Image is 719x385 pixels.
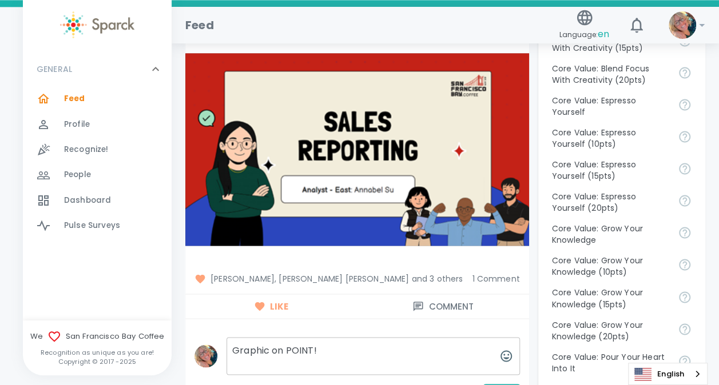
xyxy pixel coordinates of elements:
[23,86,172,243] div: GENERAL
[559,27,609,42] span: Language:
[64,119,90,130] span: Profile
[23,348,172,357] p: Recognition as unique as you are!
[23,11,172,38] a: Sparck logo
[37,63,72,75] p: GENERAL
[555,5,614,46] button: Language:en
[552,95,669,118] p: Core Value: Espresso Yourself
[185,16,214,34] h1: Feed
[552,351,669,374] p: Core Value: Pour Your Heart Into It
[185,294,357,318] button: Like
[23,213,172,238] a: Pulse Surveys
[357,294,529,318] button: Comment
[23,52,172,86] div: GENERAL
[678,354,692,368] svg: Come to work to make a difference in your own way
[64,220,120,231] span: Pulse Surveys
[678,258,692,271] svg: Follow your curiosity and learn together
[552,255,669,278] p: Core Value: Grow Your Knowledge (10pts)
[598,27,609,41] span: en
[194,344,217,367] img: Picture of Emily Eaton
[23,188,172,213] a: Dashboard
[552,159,669,182] p: Core Value: Espresso Yourself (15pts)
[678,66,692,79] svg: Achieve goals today and innovate for tomorrow
[23,162,172,187] a: People
[64,169,91,181] span: People
[678,226,692,239] svg: Follow your curiosity and learn together
[678,194,692,207] svg: Share your voice and your ideas
[552,63,669,86] p: Core Value: Blend Focus With Creativity (20pts)
[678,98,692,111] svg: Share your voice and your ideas
[64,93,85,105] span: Feed
[23,357,172,366] p: Copyright © 2017 - 2025
[64,195,111,206] span: Dashboard
[472,273,519,284] span: 1 Comment
[678,130,692,143] svg: Share your voice and your ideas
[628,363,708,385] aside: Language selected: English
[60,11,134,38] img: Sparck logo
[552,223,669,246] p: Core Value: Grow Your Knowledge
[552,319,669,342] p: Core Value: Grow Your Knowledge (20pts)
[23,86,172,111] a: Feed
[628,363,708,385] div: Language
[678,162,692,175] svg: Share your voice and your ideas
[678,290,692,304] svg: Follow your curiosity and learn together
[629,363,707,384] a: English
[552,287,669,310] p: Core Value: Grow Your Knowledge (15pts)
[64,144,109,155] span: Recognize!
[669,11,696,39] img: Picture of Emily
[678,322,692,336] svg: Follow your curiosity and learn together
[23,330,172,343] span: We San Francisco Bay Coffee
[552,127,669,150] p: Core Value: Espresso Yourself (10pts)
[185,53,529,245] img: https://api.sparckco.com/rails/active_storage/blobs/redirect/eyJfcmFpbHMiOnsibWVzc2FnZSI6IkJBaHBB...
[23,137,172,162] a: Recognize!
[194,273,463,284] span: [PERSON_NAME], [PERSON_NAME] [PERSON_NAME] and 3 others
[227,337,520,375] textarea: Graphic on POINT!
[552,191,669,214] p: Core Value: Espresso Yourself (20pts)
[23,112,172,137] a: Profile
